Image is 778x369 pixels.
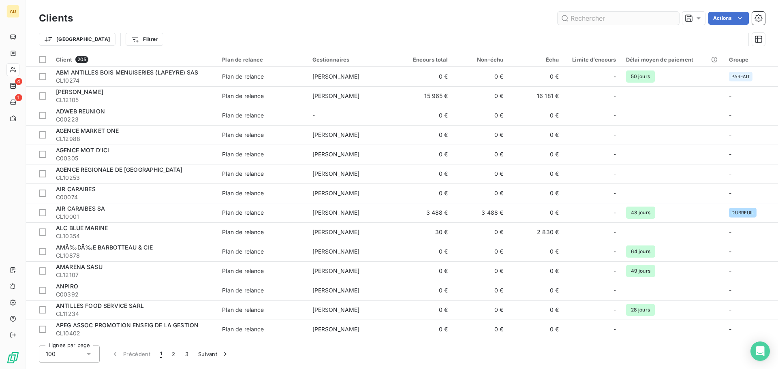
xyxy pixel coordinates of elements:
span: AGENCE REGIONALE DE [GEOGRAPHIC_DATA] [56,166,183,173]
button: 2 [167,346,180,363]
span: [PERSON_NAME] [312,287,360,294]
td: 0 € [508,242,564,261]
span: [PERSON_NAME] [312,170,360,177]
span: [PERSON_NAME] [312,73,360,80]
span: PARFAIT [731,74,750,79]
td: 0 € [398,145,453,164]
span: - [729,287,731,294]
span: - [729,92,731,99]
span: DUBREUIL [731,210,754,215]
td: 3 488 € [398,203,453,222]
span: - [312,112,315,119]
span: - [613,247,616,256]
td: 0 € [453,164,509,183]
div: Plan de relance [222,189,264,197]
div: Plan de relance [222,111,264,119]
div: Délai moyen de paiement [626,56,720,63]
td: 0 € [453,67,509,86]
span: CL10402 [56,329,212,337]
h3: Clients [39,11,73,26]
span: CL10354 [56,232,212,240]
span: [PERSON_NAME] [312,190,360,196]
span: C00223 [56,115,212,124]
span: - [613,189,616,197]
span: - [613,306,616,314]
div: Open Intercom Messenger [750,341,770,361]
span: - [729,170,731,177]
td: 0 € [398,320,453,339]
span: AGENCE MOT D'ICI [56,147,109,154]
td: 0 € [398,300,453,320]
td: 0 € [453,106,509,125]
div: Plan de relance [222,56,302,63]
div: Limite d’encours [569,56,616,63]
span: - [729,151,731,158]
span: ANTILLES FOOD SERVICE SARL [56,302,144,309]
td: 0 € [453,145,509,164]
span: [PERSON_NAME] [312,248,360,255]
div: Non-échu [458,56,504,63]
span: Client [56,56,72,63]
span: 100 [46,350,56,358]
td: 0 € [508,125,564,145]
button: 1 [155,346,167,363]
span: ABM ANTILLES BOIS MENUISERIES (LAPEYRE) SAS [56,69,198,76]
td: 30 € [398,222,453,242]
td: 0 € [453,261,509,281]
span: AGENCE MARKET ONE [56,127,119,134]
span: - [613,73,616,81]
span: [PERSON_NAME] [312,306,360,313]
td: 0 € [398,261,453,281]
td: 0 € [508,203,564,222]
td: 0 € [398,281,453,300]
div: AD [6,5,19,18]
span: [PERSON_NAME] [312,267,360,274]
td: 0 € [508,164,564,183]
span: CL12107 [56,271,212,279]
div: Plan de relance [222,267,264,275]
span: [PERSON_NAME] [312,151,360,158]
span: - [729,306,731,313]
span: CL12988 [56,135,212,143]
div: Échu [513,56,559,63]
span: APEG ASSOC PROMOTION ENSEIG DE LA GESTION [56,322,199,328]
td: 0 € [398,125,453,145]
span: AMARENA SASU [56,263,103,270]
button: 3 [180,346,193,363]
span: 28 jours [626,304,655,316]
span: - [613,209,616,217]
td: 0 € [453,281,509,300]
span: - [729,112,731,119]
td: 0 € [453,86,509,106]
span: CL12105 [56,96,212,104]
span: AIR CARAIBES SA [56,205,105,212]
span: - [729,248,731,255]
span: AIR CARAIBES [56,186,96,192]
td: 0 € [508,261,564,281]
span: 49 jours [626,265,655,277]
td: 0 € [508,183,564,203]
td: 0 € [453,183,509,203]
span: 4 [15,78,22,85]
td: 0 € [508,281,564,300]
td: 0 € [398,242,453,261]
span: - [613,267,616,275]
span: C00392 [56,290,212,299]
div: Plan de relance [222,325,264,333]
td: 0 € [508,106,564,125]
td: 0 € [508,300,564,320]
div: Plan de relance [222,73,264,81]
span: C00305 [56,154,212,162]
button: Actions [708,12,749,25]
span: CL11234 [56,310,212,318]
span: - [613,228,616,236]
td: 0 € [398,164,453,183]
span: CL10001 [56,213,212,221]
span: CL10274 [56,77,212,85]
td: 0 € [398,183,453,203]
td: 0 € [453,125,509,145]
img: Logo LeanPay [6,351,19,364]
td: 0 € [398,67,453,86]
span: 50 jours [626,70,655,83]
td: 2 830 € [508,222,564,242]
